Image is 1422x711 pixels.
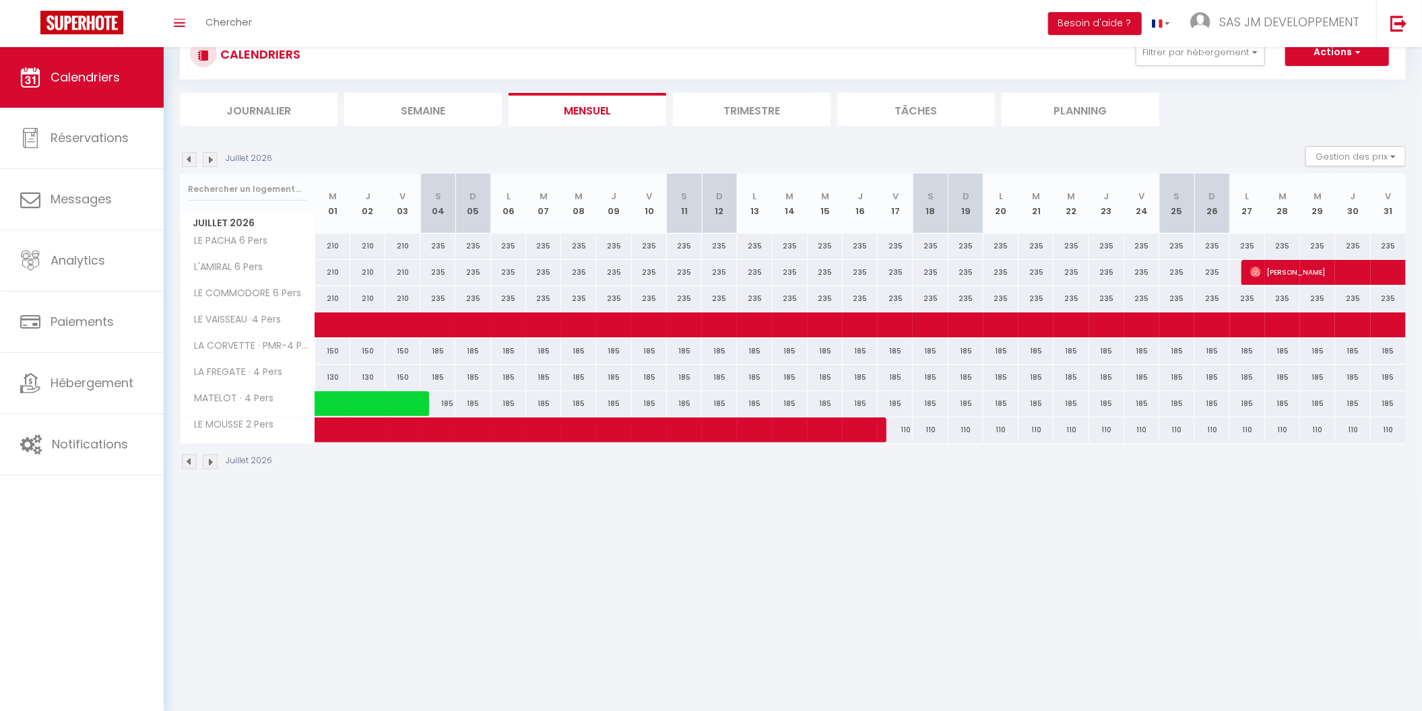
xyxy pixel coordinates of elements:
th: 30 [1335,174,1370,234]
div: 185 [737,339,772,364]
abbr: M [540,190,548,203]
div: 185 [808,339,843,364]
div: 235 [1230,286,1265,311]
th: 03 [385,174,420,234]
abbr: J [365,190,370,203]
abbr: J [1350,190,1355,203]
div: 185 [1124,365,1159,390]
div: 235 [1159,286,1194,311]
div: 185 [702,365,737,390]
div: 185 [1089,365,1124,390]
abbr: J [611,190,616,203]
div: 235 [1300,234,1335,259]
div: 110 [1371,417,1406,442]
div: 185 [1300,391,1335,416]
div: 235 [773,234,808,259]
button: Actions [1285,39,1389,66]
abbr: L [507,190,511,203]
abbr: M [1279,190,1287,203]
div: 185 [1194,339,1229,364]
th: 21 [1019,174,1054,234]
div: 185 [491,391,526,416]
div: 185 [878,365,913,390]
th: 29 [1300,174,1335,234]
abbr: M [1314,190,1322,203]
div: 185 [843,365,878,390]
div: 210 [350,234,385,259]
div: 185 [773,365,808,390]
div: 185 [1019,365,1054,390]
abbr: D [716,190,723,203]
div: 110 [1054,417,1089,442]
div: 235 [455,260,490,285]
abbr: S [681,190,687,203]
span: LE MOUSSE 2 Pers [183,417,278,432]
div: 185 [455,391,490,416]
div: 185 [596,339,631,364]
abbr: S [1174,190,1180,203]
div: 235 [773,286,808,311]
span: Paiements [51,313,114,330]
div: 185 [1230,339,1265,364]
div: 185 [843,339,878,364]
div: 185 [596,365,631,390]
th: 26 [1194,174,1229,234]
div: 235 [1054,234,1089,259]
div: 210 [385,286,420,311]
div: 235 [843,260,878,285]
div: 185 [913,339,948,364]
div: 185 [561,391,596,416]
div: 235 [455,286,490,311]
div: 110 [948,417,983,442]
div: 185 [983,365,1019,390]
li: Semaine [344,93,502,126]
abbr: V [1386,190,1392,203]
div: 185 [526,365,561,390]
div: 185 [1159,365,1194,390]
div: 235 [455,234,490,259]
div: 235 [526,286,561,311]
div: 185 [737,391,772,416]
div: 235 [1159,234,1194,259]
abbr: L [1246,190,1250,203]
div: 110 [1124,417,1159,442]
div: 110 [983,417,1019,442]
div: 235 [1054,286,1089,311]
div: 185 [1335,339,1370,364]
th: 22 [1054,174,1089,234]
div: 185 [1335,365,1370,390]
div: 210 [315,260,350,285]
div: 185 [596,391,631,416]
div: 235 [983,234,1019,259]
div: 235 [667,260,702,285]
div: 185 [455,339,490,364]
div: 185 [1194,391,1229,416]
div: 185 [667,339,702,364]
div: 235 [420,260,455,285]
div: 130 [315,365,350,390]
div: 185 [948,391,983,416]
div: 185 [983,391,1019,416]
div: 185 [667,365,702,390]
div: 235 [1124,234,1159,259]
div: 235 [1089,260,1124,285]
p: Juillet 2026 [226,454,272,467]
abbr: M [329,190,337,203]
th: 19 [948,174,983,234]
th: 05 [455,174,490,234]
abbr: J [1104,190,1109,203]
div: 150 [385,365,420,390]
div: 210 [385,234,420,259]
div: 235 [878,234,913,259]
abbr: L [999,190,1003,203]
div: 185 [1371,339,1406,364]
div: 185 [1300,365,1335,390]
div: 185 [632,339,667,364]
div: 235 [1371,234,1406,259]
div: 235 [561,286,596,311]
th: 15 [808,174,843,234]
div: 150 [350,339,385,364]
th: 01 [315,174,350,234]
th: 07 [526,174,561,234]
span: LE COMMODORE 6 Pers [183,286,305,301]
